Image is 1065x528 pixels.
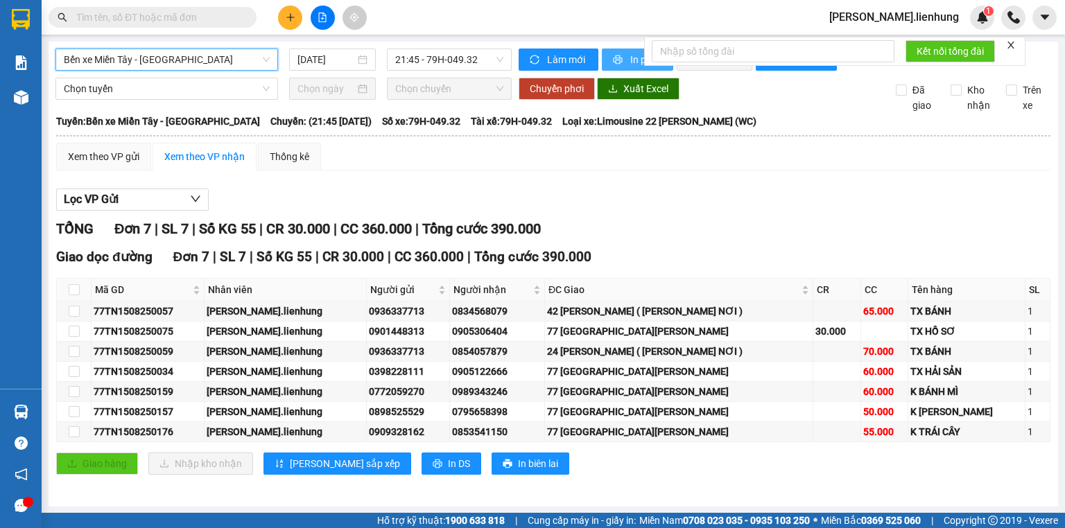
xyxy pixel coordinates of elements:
[422,220,541,237] span: Tổng cước 390.000
[192,220,196,237] span: |
[14,55,28,70] img: solution-icon
[863,384,906,399] div: 60.000
[94,344,202,359] div: 77TN1508250059
[250,249,253,265] span: |
[1028,324,1048,339] div: 1
[452,364,542,379] div: 0905122666
[984,6,994,16] sup: 1
[813,279,860,301] th: CR
[207,424,363,439] div: [PERSON_NAME].lienhung
[503,459,512,470] span: printer
[207,384,363,399] div: [PERSON_NAME].lienhung
[266,220,330,237] span: CR 30.000
[207,344,363,359] div: [PERSON_NAME].lienhung
[818,8,970,26] span: [PERSON_NAME].lienhung
[92,422,205,442] td: 77TN1508250176
[1006,40,1016,50] span: close
[278,6,302,30] button: plus
[92,301,205,322] td: 77TN1508250057
[931,513,933,528] span: |
[445,515,505,526] strong: 1900 633 818
[56,188,209,211] button: Lọc VP Gửi
[270,149,309,164] div: Thống kê
[861,515,921,526] strong: 0369 525 060
[986,6,991,16] span: 1
[14,90,28,105] img: warehouse-icon
[92,362,205,382] td: 77TN1508250034
[452,303,542,319] div: 0834568079
[56,452,138,475] button: uploadGiao hàng
[199,220,256,237] span: Số KG 55
[630,52,662,67] span: In phơi
[92,382,205,402] td: 77TN1508250159
[547,324,811,339] div: 77 [GEOGRAPHIC_DATA][PERSON_NAME]
[207,303,363,319] div: [PERSON_NAME].lienhung
[220,249,246,265] span: SL 7
[377,513,505,528] span: Hỗ trợ kỹ thuật:
[1028,424,1048,439] div: 1
[92,402,205,422] td: 77TN1508250157
[369,424,448,439] div: 0909328162
[94,324,202,339] div: 77TN1508250075
[395,78,504,99] span: Chọn chuyến
[263,452,411,475] button: sort-ascending[PERSON_NAME] sắp xếp
[92,322,205,342] td: 77TN1508250075
[1028,404,1048,419] div: 1
[528,513,636,528] span: Cung cấp máy in - giấy in:
[56,116,260,127] b: Tuyến: Bến xe Miền Tây - [GEOGRAPHIC_DATA]
[907,82,941,113] span: Đã giao
[275,459,284,470] span: sort-ascending
[1028,364,1048,379] div: 1
[962,82,996,113] span: Kho nhận
[547,424,811,439] div: 77 [GEOGRAPHIC_DATA][PERSON_NAME]
[190,193,201,204] span: down
[58,12,67,22] span: search
[518,456,558,471] span: In biên lai
[813,518,817,523] span: ⚪️
[422,452,481,475] button: printerIn DS
[15,468,28,481] span: notification
[68,149,139,164] div: Xem theo VP gửi
[548,282,799,297] span: ĐC Giao
[448,456,470,471] span: In DS
[547,404,811,419] div: 77 [GEOGRAPHIC_DATA][PERSON_NAME]
[369,404,448,419] div: 0898525529
[1028,303,1048,319] div: 1
[452,404,542,419] div: 0795658398
[257,249,312,265] span: Số KG 55
[562,114,756,129] span: Loại xe: Limousine 22 [PERSON_NAME] (WC)
[597,78,679,100] button: downloadXuất Excel
[547,344,811,359] div: 24 [PERSON_NAME] ( [PERSON_NAME] NƠI )
[94,364,202,379] div: 77TN1508250034
[1025,279,1050,301] th: SL
[64,49,270,70] span: Bến xe Miền Tây - Nha Trang
[452,324,542,339] div: 0905306404
[910,344,1023,359] div: TX BÁNH
[910,324,1023,339] div: TX HỒ SƠ
[369,303,448,319] div: 0936337713
[207,364,363,379] div: [PERSON_NAME].lienhung
[173,249,210,265] span: Đơn 7
[388,249,391,265] span: |
[547,384,811,399] div: 77 [GEOGRAPHIC_DATA][PERSON_NAME]
[415,220,419,237] span: |
[467,249,471,265] span: |
[433,459,442,470] span: printer
[1032,6,1057,30] button: caret-down
[369,364,448,379] div: 0398228111
[910,303,1023,319] div: TX BÁNH
[908,279,1025,301] th: Tên hàng
[910,384,1023,399] div: K BÁNH MÌ
[1028,384,1048,399] div: 1
[1039,11,1051,24] span: caret-down
[369,324,448,339] div: 0901448313
[976,11,989,24] img: icon-new-feature
[382,114,460,129] span: Số xe: 79H-049.32
[863,364,906,379] div: 60.000
[94,424,202,439] div: 77TN1508250176
[821,513,921,528] span: Miền Bắc
[76,10,240,25] input: Tìm tên, số ĐT hoặc mã đơn
[988,516,998,525] span: copyright
[311,6,335,30] button: file-add
[114,220,151,237] span: Đơn 7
